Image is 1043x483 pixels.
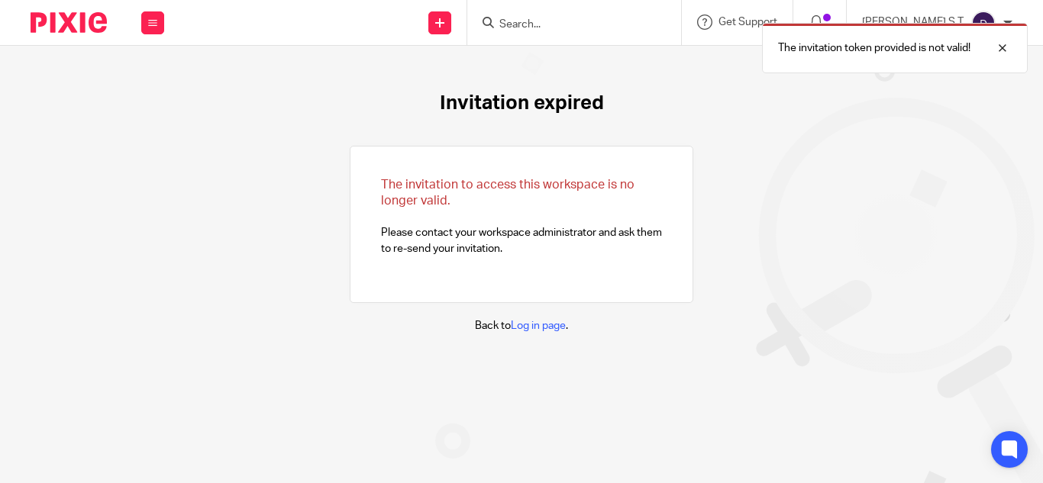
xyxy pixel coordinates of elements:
[475,318,568,333] p: Back to .
[971,11,996,35] img: svg%3E
[440,92,604,115] h1: Invitation expired
[778,40,970,56] p: The invitation token provided is not valid!
[381,179,635,207] span: The invitation to access this workspace is no longer valid.
[31,12,107,33] img: Pixie
[498,18,635,32] input: Search
[381,177,662,256] p: Please contact your workspace administrator and ask them to re-send your invitation.
[511,320,566,331] a: Log in page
